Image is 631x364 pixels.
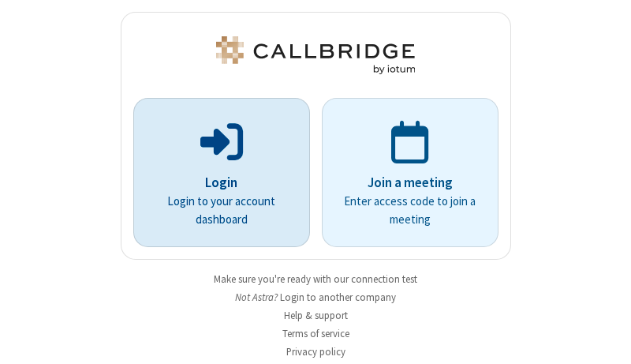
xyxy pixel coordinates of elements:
p: Login to your account dashboard [155,193,288,228]
a: Terms of service [282,327,349,340]
button: LoginLogin to your account dashboard [133,98,310,247]
a: Join a meetingEnter access code to join a meeting [322,98,498,247]
img: Astra [213,36,418,74]
a: Help & support [284,309,348,322]
p: Join a meeting [344,173,476,193]
p: Enter access code to join a meeting [344,193,476,228]
a: Privacy policy [286,345,345,358]
li: Not Astra? [121,290,511,305]
a: Make sure you're ready with our connection test [214,272,417,286]
p: Login [155,173,288,193]
button: Login to another company [280,290,396,305]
